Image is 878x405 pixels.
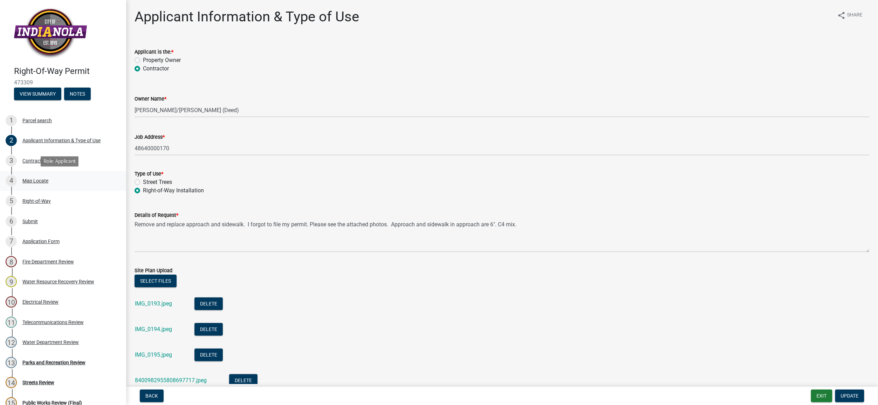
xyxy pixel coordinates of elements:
[22,320,84,325] div: Telecommunications Review
[835,390,864,402] button: Update
[6,135,17,146] div: 2
[6,236,17,247] div: 7
[229,374,258,387] button: Delete
[194,352,223,359] wm-modal-confirm: Delete Document
[6,317,17,328] div: 11
[41,156,78,166] div: Role: Applicant
[6,377,17,388] div: 14
[22,178,48,183] div: Map Locate
[22,340,79,345] div: Water Department Review
[135,268,172,273] label: Site Plan Upload
[194,301,223,308] wm-modal-confirm: Delete Document
[140,390,164,402] button: Back
[847,11,863,20] span: Share
[143,56,181,64] label: Property Owner
[811,390,832,402] button: Exit
[22,158,73,163] div: Contractor Information
[135,377,207,384] a: 8400982955808697717.jpeg
[135,275,177,287] button: Select files
[22,300,59,304] div: Electrical Review
[14,88,61,100] button: View Summary
[22,279,94,284] div: Water Resource Recovery Review
[22,219,38,224] div: Submit
[135,135,165,140] label: Job Address
[143,64,169,73] label: Contractor
[6,175,17,186] div: 4
[194,297,223,310] button: Delete
[6,256,17,267] div: 8
[6,296,17,308] div: 10
[22,360,85,365] div: Parks and Recreation Review
[837,11,846,20] i: share
[6,155,17,166] div: 3
[6,337,17,348] div: 12
[14,91,61,97] wm-modal-confirm: Summary
[143,186,204,195] label: Right-of-Way Installation
[135,351,172,358] a: IMG_0195.jpeg
[135,50,173,55] label: Applicant is the:
[194,349,223,361] button: Delete
[22,239,60,244] div: Application Form
[22,259,74,264] div: Fire Department Review
[145,393,158,399] span: Back
[841,393,859,399] span: Update
[135,97,166,102] label: Owner Name
[194,327,223,333] wm-modal-confirm: Delete Document
[6,216,17,227] div: 6
[229,378,258,384] wm-modal-confirm: Delete Document
[135,213,178,218] label: Details of Request
[14,79,112,86] span: 473309
[64,88,91,100] button: Notes
[22,138,101,143] div: Applicant Information & Type of Use
[64,91,91,97] wm-modal-confirm: Notes
[6,195,17,207] div: 5
[14,66,121,76] h4: Right-Of-Way Permit
[135,326,172,332] a: IMG_0194.jpeg
[194,323,223,336] button: Delete
[6,276,17,287] div: 9
[135,172,163,177] label: Type of Use
[143,178,172,186] label: Street Trees
[832,8,868,22] button: shareShare
[6,115,17,126] div: 1
[22,380,54,385] div: Streets Review
[6,357,17,368] div: 13
[135,8,359,25] h1: Applicant Information & Type of Use
[135,300,172,307] a: IMG_0193.jpeg
[22,118,52,123] div: Parcel search
[22,199,51,204] div: Right-of-Way
[14,7,87,59] img: City of Indianola, Iowa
